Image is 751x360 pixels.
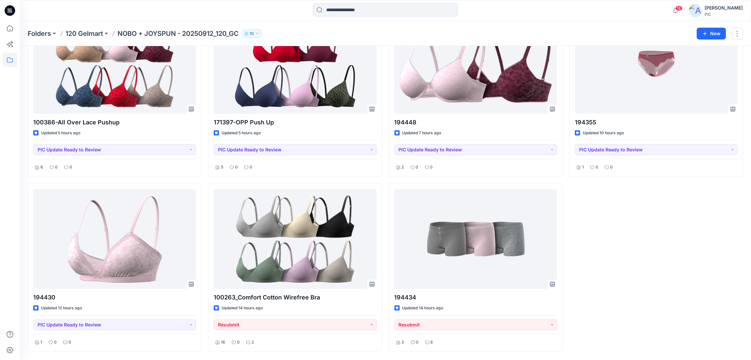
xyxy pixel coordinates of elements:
p: 0 [55,164,58,171]
p: 0 [596,164,598,171]
a: Folders [28,29,51,38]
p: 194448 [394,118,557,127]
p: 0 [250,164,252,171]
a: 100263_Comfort Cotton Wirefree Bra [214,189,376,289]
p: 0 [69,164,72,171]
p: 100386-All Over Lace Pushup [33,118,196,127]
p: 0 [235,164,238,171]
p: Updated 7 hours ago [402,130,442,137]
p: 3 [402,339,404,346]
a: 194434 [394,189,557,289]
p: Updated 14 hours ago [402,305,443,312]
p: 1 [40,339,42,346]
p: 1 [582,164,584,171]
p: 6 [431,339,433,346]
span: 18 [675,6,683,11]
p: 0 [430,164,433,171]
p: 2 [252,339,254,346]
p: Updated 5 hours ago [222,130,261,137]
p: 5 [221,164,223,171]
p: Updated 12 hours ago [41,305,82,312]
a: 120 Gelmart [66,29,103,38]
p: 10 [250,30,254,37]
p: 194430 [33,293,196,302]
p: 16 [221,339,225,346]
button: 10 [241,29,262,38]
p: 194355 [575,118,738,127]
p: 100263_Comfort Cotton Wirefree Bra [214,293,376,302]
p: 0 [416,164,418,171]
a: 194448 [394,14,557,114]
p: 0 [416,339,419,346]
p: Updated 10 hours ago [583,130,624,137]
img: avatar [689,4,702,17]
div: PIC [705,12,743,17]
p: 2 [402,164,404,171]
p: Updated 14 hours ago [222,305,263,312]
a: 100386-All Over Lace Pushup [33,14,196,114]
p: NOBO + JOYSPUN - 20250912_120_GC [118,29,239,38]
p: 171397-OPP Push Up [214,118,376,127]
a: 194355 [575,14,738,114]
p: Updated 5 hours ago [41,130,80,137]
a: 171397-OPP Push Up [214,14,376,114]
p: 194434 [394,293,557,302]
button: New [697,28,726,39]
p: 0 [68,339,71,346]
p: 0 [54,339,57,346]
a: 194430 [33,189,196,289]
p: 6 [40,164,43,171]
p: 0 [610,164,613,171]
div: [PERSON_NAME] [705,4,743,12]
p: 0 [237,339,240,346]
